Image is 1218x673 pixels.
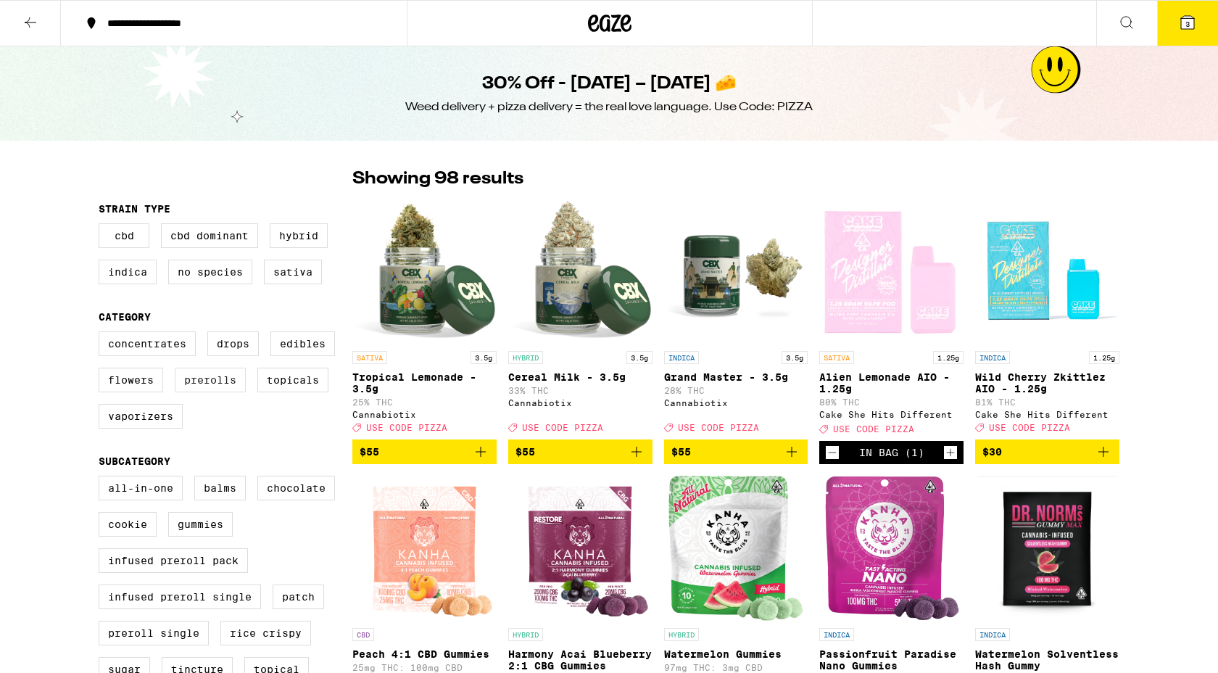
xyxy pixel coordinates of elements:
[664,628,699,641] p: HYBRID
[508,439,652,464] button: Add to bag
[352,663,497,672] p: 25mg THC: 100mg CBD
[509,476,650,621] img: Kanha - Harmony Acai Blueberry 2:1 CBG Gummies
[664,199,808,439] a: Open page for Grand Master - 3.5g from Cannabiotix
[508,199,652,439] a: Open page for Cereal Milk - 3.5g from Cannabiotix
[220,621,311,645] label: Rice Crispy
[99,455,170,467] legend: Subcategory
[270,331,335,356] label: Edibles
[975,628,1010,641] p: INDICA
[99,311,151,323] legend: Category
[482,72,737,96] h1: 30% Off - [DATE] – [DATE] 🧀
[824,476,959,621] img: Kanha - Passionfruit Paradise Nano Gummies
[664,398,808,408] div: Cannabiotix
[508,648,652,672] p: Harmony Acai Blueberry 2:1 CBG Gummies
[859,447,924,458] div: In Bag (1)
[508,351,543,364] p: HYBRID
[1157,1,1218,46] button: 3
[782,351,808,364] p: 3.5g
[352,397,497,407] p: 25% THC
[508,628,543,641] p: HYBRID
[175,368,246,392] label: Prerolls
[975,199,1119,439] a: Open page for Wild Cherry Zkittlez AIO - 1.25g from Cake She Hits Different
[264,260,322,284] label: Sativa
[819,371,964,395] p: Alien Lemonade AIO - 1.25g
[352,628,374,641] p: CBD
[257,476,335,500] label: Chocolate
[352,410,497,419] div: Cannabiotix
[975,439,1119,464] button: Add to bag
[989,423,1070,432] span: USE CODE PIZZA
[819,351,854,364] p: SATIVA
[508,386,652,395] p: 33% THC
[933,351,964,364] p: 1.25g
[352,199,497,439] a: Open page for Tropical Lemonade - 3.5g from Cannabiotix
[671,446,691,458] span: $55
[508,371,652,383] p: Cereal Milk - 3.5g
[99,223,149,248] label: CBD
[352,371,497,395] p: Tropical Lemonade - 3.5g
[352,439,497,464] button: Add to bag
[352,351,387,364] p: SATIVA
[664,351,699,364] p: INDICA
[819,199,964,441] a: Open page for Alien Lemonade AIO - 1.25g from Cake She Hits Different
[825,445,840,460] button: Decrement
[471,351,497,364] p: 3.5g
[975,397,1119,407] p: 81% THC
[352,648,497,660] p: Peach 4:1 CBD Gummies
[99,621,209,645] label: Preroll Single
[975,351,1010,364] p: INDICA
[99,548,248,573] label: Infused Preroll Pack
[1089,351,1119,364] p: 1.25g
[664,386,808,395] p: 28% THC
[819,397,964,407] p: 80% THC
[522,423,603,432] span: USE CODE PIZZA
[819,410,964,419] div: Cake She Hits Different
[664,663,808,672] p: 97mg THC: 3mg CBD
[99,203,170,215] legend: Strain Type
[508,199,652,344] img: Cannabiotix - Cereal Milk - 3.5g
[270,223,328,248] label: Hybrid
[366,423,447,432] span: USE CODE PIZZA
[975,199,1119,344] img: Cake She Hits Different - Wild Cherry Zkittlez AIO - 1.25g
[508,398,652,408] div: Cannabiotix
[975,371,1119,395] p: Wild Cherry Zkittlez AIO - 1.25g
[668,476,803,621] img: Kanha - Watermelon Gummies
[626,351,652,364] p: 3.5g
[943,445,958,460] button: Increment
[99,585,261,609] label: Infused Preroll Single
[99,512,157,537] label: Cookie
[360,446,379,458] span: $55
[207,331,259,356] label: Drops
[678,423,759,432] span: USE CODE PIZZA
[975,410,1119,419] div: Cake She Hits Different
[194,476,246,500] label: Balms
[352,167,523,191] p: Showing 98 results
[354,476,495,621] img: Kanha - Peach 4:1 CBD Gummies
[664,439,808,464] button: Add to bag
[161,223,258,248] label: CBD Dominant
[99,331,196,356] label: Concentrates
[975,648,1119,672] p: Watermelon Solventless Hash Gummy
[819,648,964,672] p: Passionfruit Paradise Nano Gummies
[664,199,808,344] img: Cannabiotix - Grand Master - 3.5g
[99,260,157,284] label: Indica
[833,424,914,434] span: USE CODE PIZZA
[664,648,808,660] p: Watermelon Gummies
[99,476,183,500] label: All-In-One
[515,446,535,458] span: $55
[405,99,813,115] div: Weed delivery + pizza delivery = the real love language. Use Code: PIZZA
[168,260,252,284] label: No Species
[168,512,233,537] label: Gummies
[977,476,1117,621] img: Dr. Norm's - Watermelon Solventless Hash Gummy
[982,446,1002,458] span: $30
[273,585,324,609] label: Patch
[819,628,854,641] p: INDICA
[99,368,163,392] label: Flowers
[257,368,328,392] label: Topicals
[352,199,497,344] img: Cannabiotix - Tropical Lemonade - 3.5g
[1185,20,1190,28] span: 3
[664,371,808,383] p: Grand Master - 3.5g
[99,404,183,429] label: Vaporizers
